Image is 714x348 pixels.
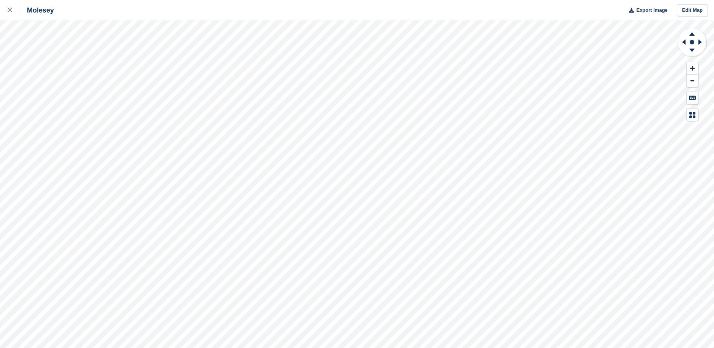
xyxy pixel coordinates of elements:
button: Map Legend [687,109,698,121]
button: Zoom Out [687,75,698,87]
div: Molesey [20,6,54,15]
button: Keyboard Shortcuts [687,91,698,104]
span: Export Image [636,6,667,14]
a: Edit Map [677,4,708,17]
button: Export Image [624,4,668,17]
button: Zoom In [687,62,698,75]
